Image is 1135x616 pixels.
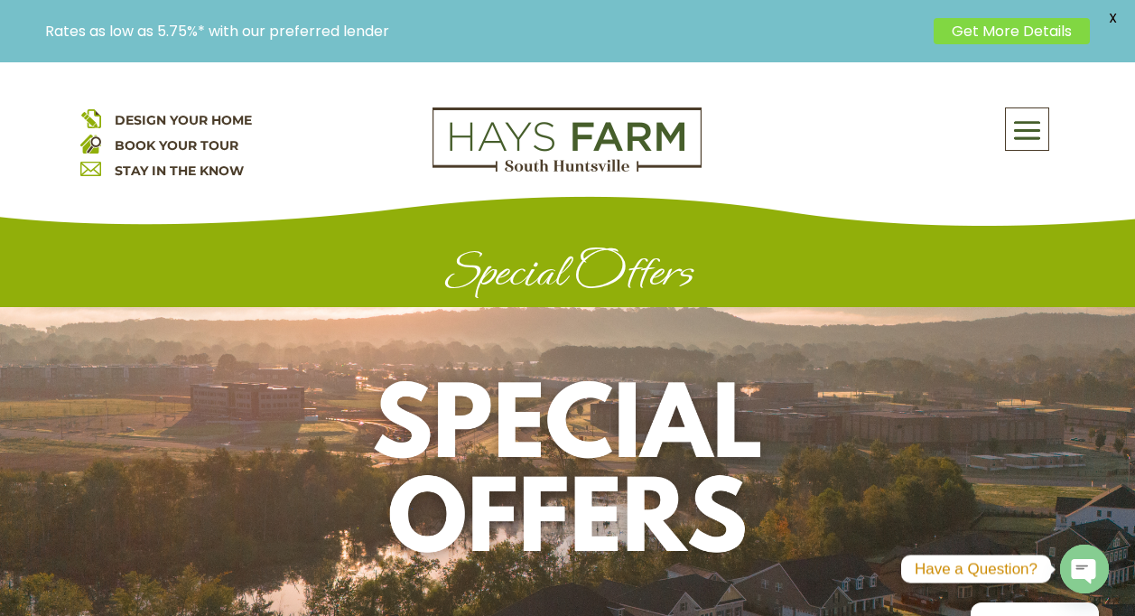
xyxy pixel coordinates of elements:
[934,18,1090,44] a: Get More Details
[114,245,1022,307] h1: Special Offers
[45,23,925,40] p: Rates as low as 5.75%* with our preferred lender
[433,107,702,173] img: Logo
[115,137,238,154] a: BOOK YOUR TOUR
[1099,5,1126,32] span: X
[115,163,244,179] a: STAY IN THE KNOW
[80,133,101,154] img: book your home tour
[115,112,252,128] a: DESIGN YOUR HOME
[80,107,101,128] img: design your home
[433,160,702,176] a: hays farm homes huntsville development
